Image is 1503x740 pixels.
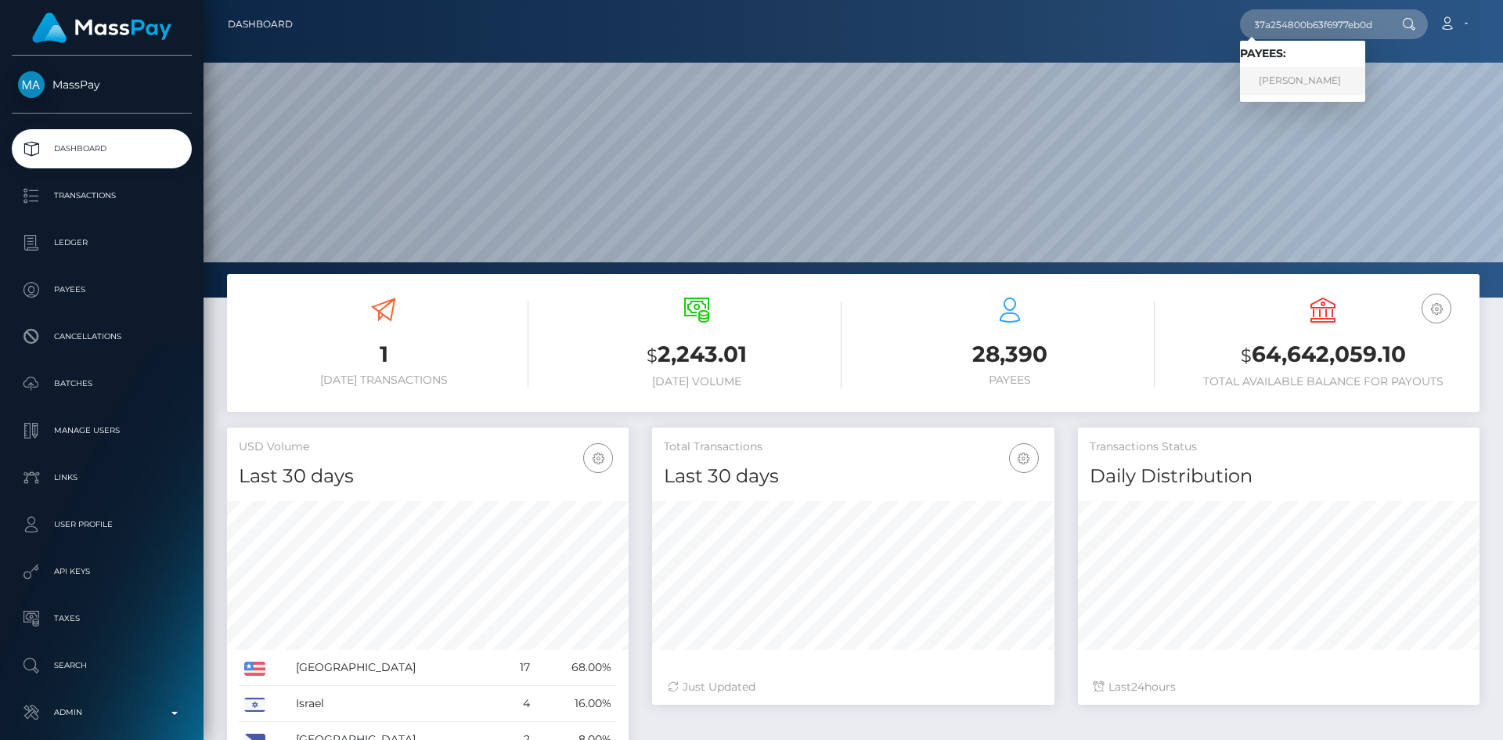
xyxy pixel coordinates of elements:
[12,78,192,92] span: MassPay
[501,686,535,722] td: 4
[239,374,528,387] h6: [DATE] Transactions
[1178,339,1468,371] h3: 64,642,059.10
[12,364,192,403] a: Batches
[18,325,186,348] p: Cancellations
[12,599,192,638] a: Taxes
[244,698,265,712] img: IL.png
[18,372,186,395] p: Batches
[12,411,192,450] a: Manage Users
[668,679,1038,695] div: Just Updated
[12,129,192,168] a: Dashboard
[12,176,192,215] a: Transactions
[18,466,186,489] p: Links
[244,662,265,676] img: US.png
[32,13,171,43] img: MassPay Logo
[18,184,186,208] p: Transactions
[535,650,618,686] td: 68.00%
[12,693,192,732] a: Admin
[1240,67,1365,96] a: [PERSON_NAME]
[18,513,186,536] p: User Profile
[12,317,192,356] a: Cancellations
[664,463,1042,490] h4: Last 30 days
[18,71,45,98] img: MassPay
[18,419,186,442] p: Manage Users
[552,375,842,388] h6: [DATE] Volume
[18,701,186,724] p: Admin
[1240,47,1365,60] h6: Payees:
[12,223,192,262] a: Ledger
[664,439,1042,455] h5: Total Transactions
[18,231,186,254] p: Ledger
[647,345,658,366] small: $
[18,654,186,677] p: Search
[1094,679,1464,695] div: Last hours
[239,463,617,490] h4: Last 30 days
[12,646,192,685] a: Search
[12,552,192,591] a: API Keys
[12,270,192,309] a: Payees
[1240,9,1387,39] input: Search...
[535,686,618,722] td: 16.00%
[1241,345,1252,366] small: $
[1090,463,1468,490] h4: Daily Distribution
[552,339,842,371] h3: 2,243.01
[18,278,186,301] p: Payees
[18,607,186,630] p: Taxes
[290,686,501,722] td: Israel
[1090,439,1468,455] h5: Transactions Status
[239,439,617,455] h5: USD Volume
[18,560,186,583] p: API Keys
[18,137,186,161] p: Dashboard
[239,339,528,370] h3: 1
[1131,680,1144,694] span: 24
[290,650,501,686] td: [GEOGRAPHIC_DATA]
[865,374,1155,387] h6: Payees
[228,8,293,41] a: Dashboard
[12,458,192,497] a: Links
[1178,375,1468,388] h6: Total Available Balance for Payouts
[865,339,1155,370] h3: 28,390
[12,505,192,544] a: User Profile
[501,650,535,686] td: 17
